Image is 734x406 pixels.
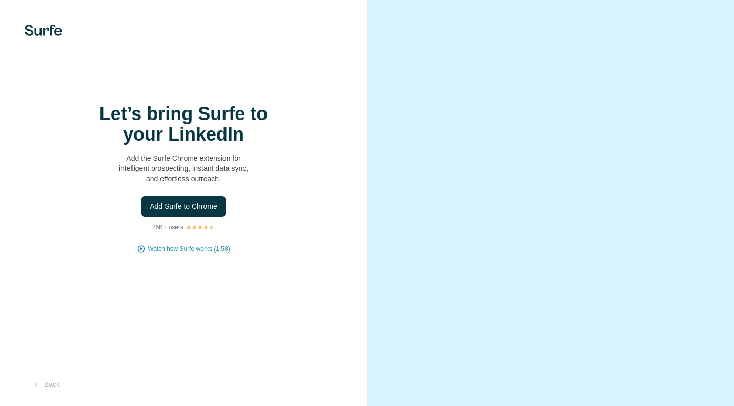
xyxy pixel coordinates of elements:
[186,224,215,230] img: Rating Stars
[141,196,226,217] button: Add Surfe to Chrome
[150,201,217,211] span: Add Surfe to Chrome
[81,153,286,184] p: Add the Surfe Chrome extension for intelligent prospecting, instant data sync, and effortless out...
[152,223,183,232] p: 25K+ users
[81,104,286,145] h1: Let’s bring Surfe to your LinkedIn
[25,375,67,394] button: Back
[148,244,230,254] button: Watch how Surfe works (1:58)
[25,25,62,36] img: Surfe's logo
